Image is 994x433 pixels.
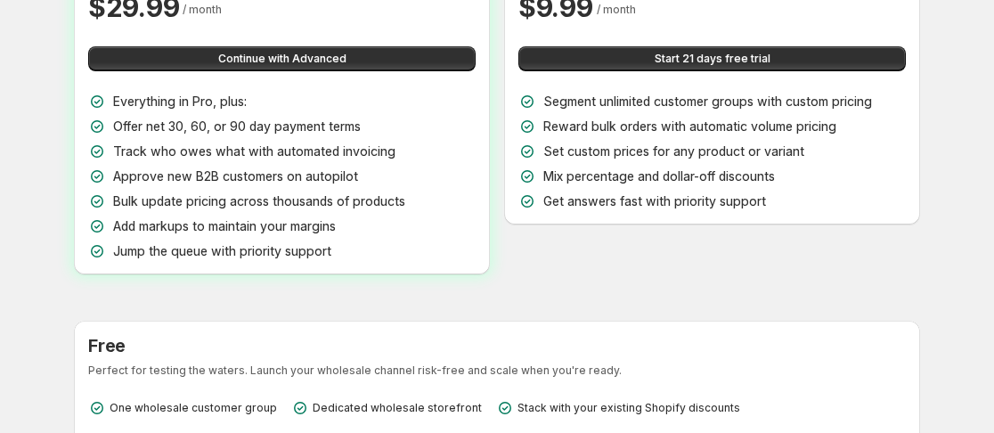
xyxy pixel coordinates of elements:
[113,218,336,233] span: Add markups to maintain your margins
[88,46,476,71] button: Continue with Advanced
[218,52,346,66] span: Continue with Advanced
[543,192,766,210] p: Get answers fast with priority support
[113,243,331,258] span: Jump the queue with priority support
[113,143,395,159] span: Track who owes what with automated invoicing
[543,167,775,185] p: Mix percentage and dollar-off discounts
[113,168,358,184] span: Approve new B2B customers on autopilot
[543,143,804,160] p: Set custom prices for any product or variant
[518,46,906,71] button: Start 21 days free trial
[113,94,247,109] span: Everything in Pro, plus:
[110,401,277,415] p: One wholesale customer group
[113,192,405,210] p: Bulk update pricing across thousands of products
[313,401,482,415] p: Dedicated wholesale storefront
[183,3,222,16] span: / month
[88,335,906,356] h3: Free
[655,52,770,66] span: Start 21 days free trial
[88,364,906,378] p: Perfect for testing the waters. Launch your wholesale channel risk-free and scale when you're ready.
[113,118,361,134] span: Offer net 30, 60, or 90 day payment terms
[543,93,872,110] p: Segment unlimited customer groups with custom pricing
[517,401,740,415] p: Stack with your existing Shopify discounts
[597,3,636,16] span: / month
[543,118,836,135] p: Reward bulk orders with automatic volume pricing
